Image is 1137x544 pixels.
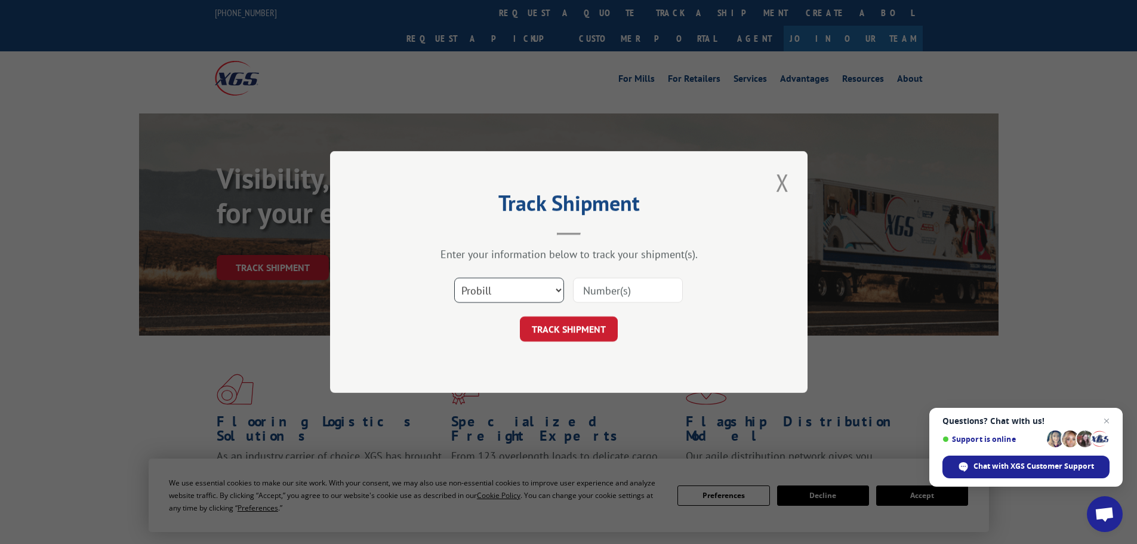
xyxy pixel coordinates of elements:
[1087,496,1123,532] a: Open chat
[942,435,1043,444] span: Support is online
[942,456,1110,478] span: Chat with XGS Customer Support
[973,461,1094,472] span: Chat with XGS Customer Support
[573,278,683,303] input: Number(s)
[390,195,748,217] h2: Track Shipment
[390,247,748,261] div: Enter your information below to track your shipment(s).
[772,166,793,199] button: Close modal
[942,416,1110,426] span: Questions? Chat with us!
[520,316,618,342] button: TRACK SHIPMENT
